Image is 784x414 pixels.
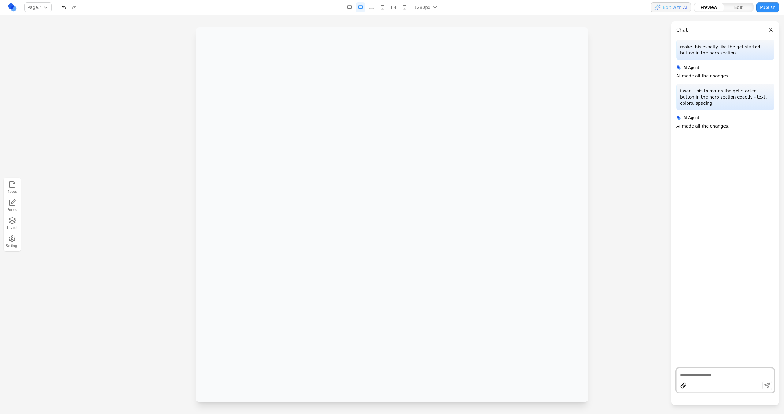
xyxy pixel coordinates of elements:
button: Settings [6,234,19,249]
button: Publish [756,2,779,12]
button: Desktop Wide [345,2,354,12]
button: Mobile Landscape [389,2,398,12]
p: i want this to match the get started button in the hero section exactly - text, colors, spacing. [680,88,770,106]
button: Edit with AI [651,2,691,12]
button: Layout [6,216,19,231]
button: Page:/ [24,2,52,12]
p: make this exactly like the get started button in the hero section [680,44,770,56]
p: AI made all the changes. [676,123,729,129]
div: AI Agent [676,65,774,70]
a: Forms [6,198,19,213]
button: Tablet [378,2,387,12]
span: Edit with AI [663,4,687,10]
p: AI made all the changes. [676,73,729,79]
button: Close panel [767,26,774,33]
iframe: Preview [196,27,588,402]
h3: Chat [676,26,688,34]
button: Laptop [367,2,376,12]
div: AI Agent [676,115,774,121]
span: Preview [701,4,718,10]
button: Desktop [356,2,365,12]
button: Pages [6,180,19,195]
span: Edit [734,4,743,10]
button: Mobile [400,2,409,12]
button: 1280px [411,2,442,12]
